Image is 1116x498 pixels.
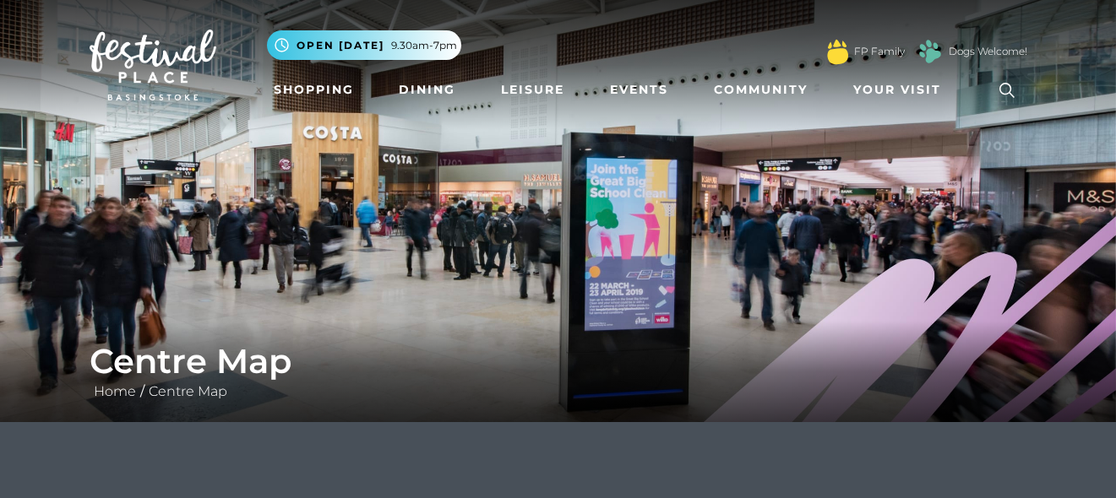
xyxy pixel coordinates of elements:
[707,74,814,106] a: Community
[77,341,1040,402] div: /
[949,44,1027,59] a: Dogs Welcome!
[494,74,571,106] a: Leisure
[847,74,956,106] a: Your Visit
[90,341,1027,382] h1: Centre Map
[392,74,462,106] a: Dining
[854,44,905,59] a: FP Family
[90,383,140,399] a: Home
[267,74,361,106] a: Shopping
[297,38,384,53] span: Open [DATE]
[90,30,216,100] img: Festival Place Logo
[603,74,675,106] a: Events
[391,38,457,53] span: 9.30am-7pm
[853,81,941,99] span: Your Visit
[144,383,231,399] a: Centre Map
[267,30,461,60] button: Open [DATE] 9.30am-7pm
